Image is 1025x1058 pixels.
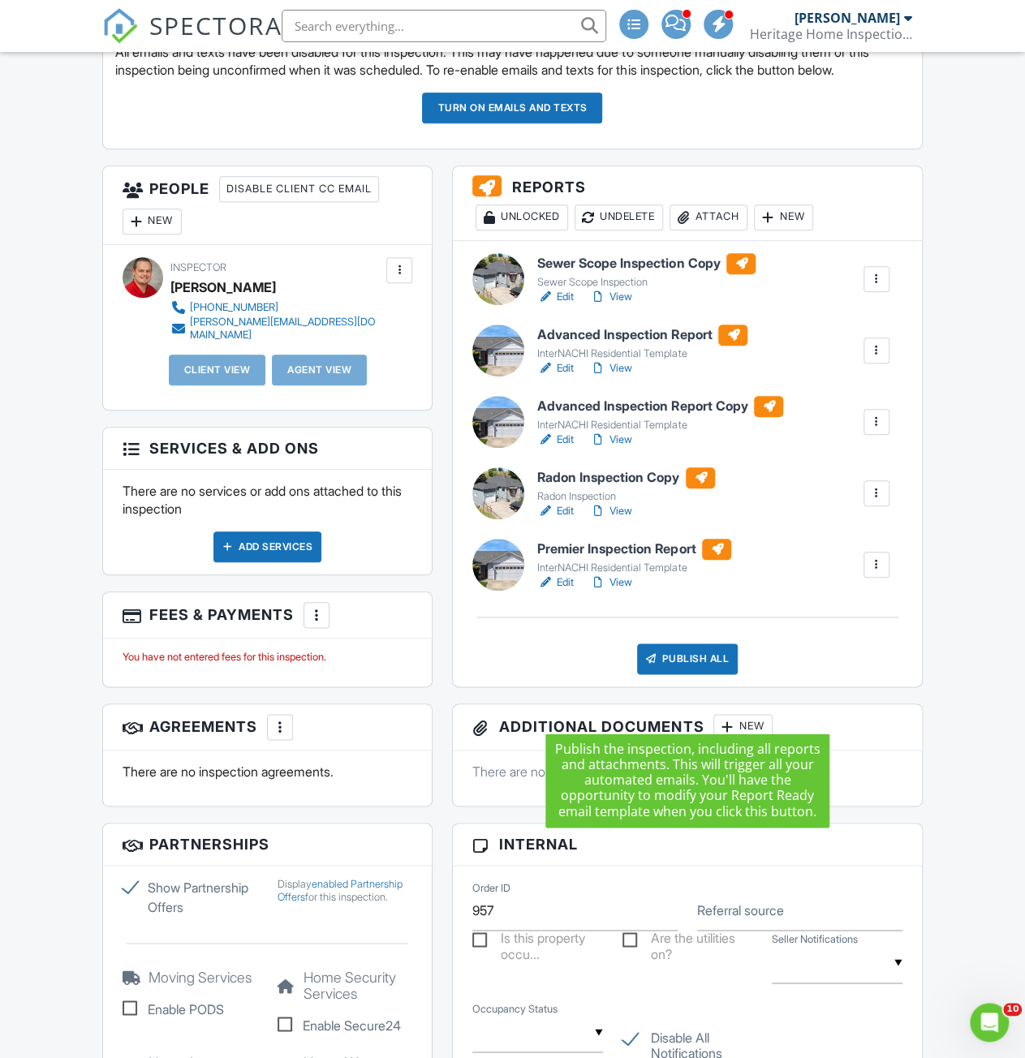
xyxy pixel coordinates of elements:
a: Radon Inspection Copy Radon Inspection [537,467,715,503]
div: New [123,209,182,234]
div: New [754,204,813,230]
div: InterNACHI Residential Template [537,347,747,360]
h6: Advanced Inspection Report [537,325,747,346]
a: [PERSON_NAME][EMAIL_ADDRESS][DOMAIN_NAME] [170,316,382,342]
span: Inspector [170,261,226,273]
p: There are no inspection agreements. [123,763,412,781]
div: [PERSON_NAME] [170,275,276,299]
a: Edit [537,289,574,305]
div: [PERSON_NAME][EMAIL_ADDRESS][DOMAIN_NAME] [190,316,382,342]
label: Order ID [472,881,510,896]
div: [PHONE_NUMBER] [190,301,278,314]
label: Enable PODS [123,999,257,1018]
a: Sewer Scope Inspection Copy Sewer Scope Inspection [537,253,756,289]
h3: People [103,166,432,245]
h3: Internal [453,824,921,866]
p: All emails and texts have been disabled for this inspection. This may have happened due to someon... [115,43,909,80]
a: Edit [537,360,574,376]
div: [PERSON_NAME] [795,10,900,26]
h3: Partnerships [103,824,432,866]
a: View [590,574,632,591]
a: Edit [537,503,574,519]
h6: Advanced Inspection Report Copy [537,396,783,417]
h3: Services & Add ons [103,428,432,470]
label: Enable Secure24 [278,1015,412,1034]
label: Disable All Notifications [622,1030,752,1050]
span: 10 [1003,1003,1022,1016]
div: There are no services or add ons attached to this inspection [103,470,432,574]
div: InterNACHI Residential Template [537,419,783,432]
div: Unlocked [476,204,568,230]
button: Turn on emails and texts [422,92,602,123]
label: Occupancy Status [472,1001,558,1016]
h3: Reports [453,166,921,241]
a: View [590,360,632,376]
a: enabled Partnership Offers [278,878,403,903]
input: Search everything... [282,10,606,42]
iframe: Intercom live chat [970,1003,1009,1042]
div: Add Services [213,531,321,562]
h6: Radon Inspection Copy [537,467,715,488]
div: Publish All [637,643,739,674]
div: InterNACHI Residential Template [537,561,731,574]
div: Undelete [575,204,663,230]
label: Are the utilities on? [622,931,752,951]
label: Show Partnership Offers [123,878,257,917]
div: Heritage Home Inspections, LLC [750,26,912,42]
h5: Home Security Services [278,970,412,1002]
a: Edit [537,574,574,591]
a: Premier Inspection Report InterNACHI Residential Template [537,539,731,574]
h3: Agreements [103,704,432,750]
div: Attach [670,204,747,230]
h3: Additional Documents [453,704,921,750]
img: The Best Home Inspection Software - Spectora [102,8,138,44]
h3: Fees & Payments [103,592,432,639]
p: There are no attachments to this inspection. [472,763,902,781]
a: View [590,432,632,448]
a: View [590,503,632,519]
span: SPECTORA [149,8,282,42]
a: Edit [537,432,574,448]
h6: Premier Inspection Report [537,539,731,560]
a: Advanced Inspection Report InterNACHI Residential Template [537,325,747,360]
label: Referral source [697,901,784,919]
a: Advanced Inspection Report Copy InterNACHI Residential Template [537,396,783,432]
label: Seller Notifications [772,932,858,947]
div: Radon Inspection [537,490,715,503]
label: Is this property occupied? [472,931,602,951]
div: Display for this inspection. [278,878,412,904]
a: View [590,289,632,305]
h6: Sewer Scope Inspection Copy [537,253,756,274]
h5: Moving Services [123,970,257,986]
a: SPECTORA [102,22,282,56]
div: New [713,714,773,740]
div: You have not entered fees for this inspection. [123,651,412,664]
div: Sewer Scope Inspection [537,276,756,289]
a: [PHONE_NUMBER] [170,299,382,316]
div: Disable Client CC Email [219,176,379,202]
